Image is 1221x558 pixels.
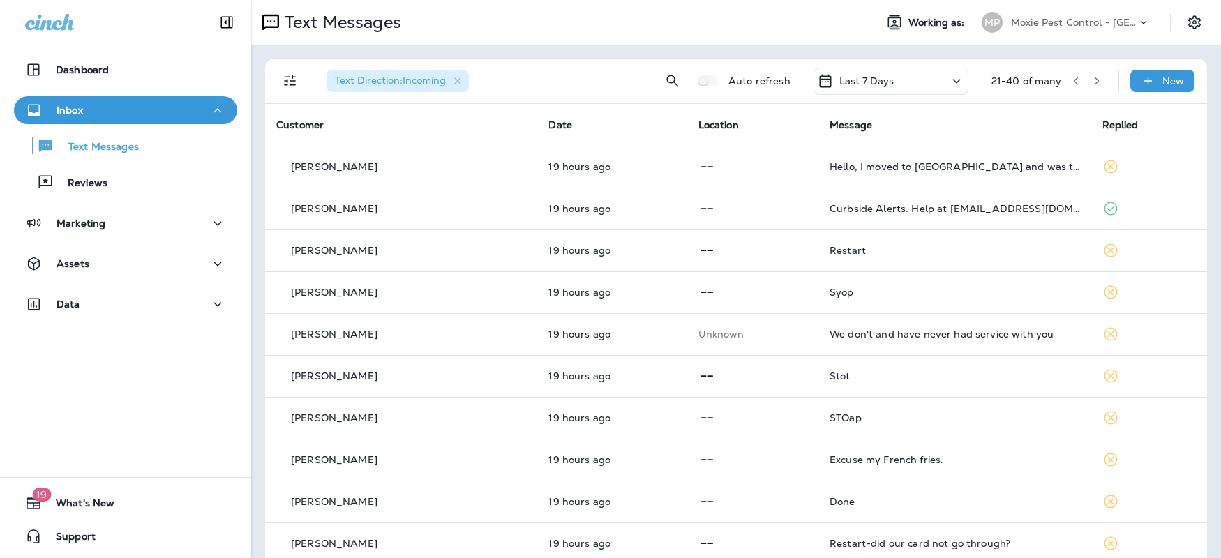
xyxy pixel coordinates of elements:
[548,370,675,382] p: Sep 8, 2025 12:51 PM
[57,299,80,310] p: Data
[54,141,139,154] p: Text Messages
[42,531,96,548] span: Support
[14,489,237,517] button: 19What's New
[830,203,1079,214] div: Curbside Alerts. Help at rec-support@routeware.com. Text STOP to cancel, CHANGE to modify, INFO f...
[548,161,675,172] p: Sep 8, 2025 01:11 PM
[57,258,89,269] p: Assets
[548,119,572,131] span: Date
[291,161,377,172] p: [PERSON_NAME]
[830,370,1079,382] div: Stot
[327,70,469,92] div: Text Direction:Incoming
[830,538,1079,549] div: Restart-did our card not go through?
[14,56,237,84] button: Dashboard
[14,522,237,550] button: Support
[548,538,675,549] p: Sep 8, 2025 12:46 PM
[54,177,107,190] p: Reviews
[548,287,675,298] p: Sep 8, 2025 01:00 PM
[1011,17,1137,28] p: Moxie Pest Control - [GEOGRAPHIC_DATA]
[291,329,377,340] p: [PERSON_NAME]
[830,454,1079,465] div: Excuse my French fries.
[276,67,304,95] button: Filters
[14,250,237,278] button: Assets
[14,209,237,237] button: Marketing
[42,497,114,514] span: What's New
[207,8,246,36] button: Collapse Sidebar
[830,119,872,131] span: Message
[14,167,237,197] button: Reviews
[698,329,807,340] p: This customer does not have a last location and the phone number they messaged is not assigned to...
[698,119,739,131] span: Location
[830,287,1079,298] div: Syop
[548,329,675,340] p: Sep 8, 2025 12:55 PM
[548,203,675,214] p: Sep 8, 2025 01:08 PM
[14,131,237,160] button: Text Messages
[14,96,237,124] button: Inbox
[830,496,1079,507] div: Done
[548,245,675,256] p: Sep 8, 2025 01:03 PM
[548,412,675,423] p: Sep 8, 2025 12:51 PM
[57,218,105,229] p: Marketing
[291,287,377,298] p: [PERSON_NAME]
[659,67,687,95] button: Search Messages
[291,203,377,214] p: [PERSON_NAME]
[982,12,1003,33] div: MP
[335,74,446,86] span: Text Direction : Incoming
[291,370,377,382] p: [PERSON_NAME]
[728,75,791,86] p: Auto refresh
[839,75,894,86] p: Last 7 Days
[291,245,377,256] p: [PERSON_NAME]
[830,245,1079,256] div: Restart
[830,161,1079,172] div: Hello, I moved to Wittmann and was told that you do not service my area.
[14,290,237,318] button: Data
[991,75,1062,86] div: 21 - 40 of many
[57,105,83,116] p: Inbox
[32,488,51,502] span: 19
[291,412,377,423] p: [PERSON_NAME]
[548,496,675,507] p: Sep 8, 2025 12:48 PM
[279,12,401,33] p: Text Messages
[56,64,109,75] p: Dashboard
[291,454,377,465] p: [PERSON_NAME]
[830,329,1079,340] div: We don't and have never had service with you
[908,17,968,29] span: Working as:
[830,412,1079,423] div: STOap
[291,496,377,507] p: [PERSON_NAME]
[548,454,675,465] p: Sep 8, 2025 12:49 PM
[291,538,377,549] p: [PERSON_NAME]
[1162,75,1184,86] p: New
[1102,119,1139,131] span: Replied
[276,119,324,131] span: Customer
[1182,10,1207,35] button: Settings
